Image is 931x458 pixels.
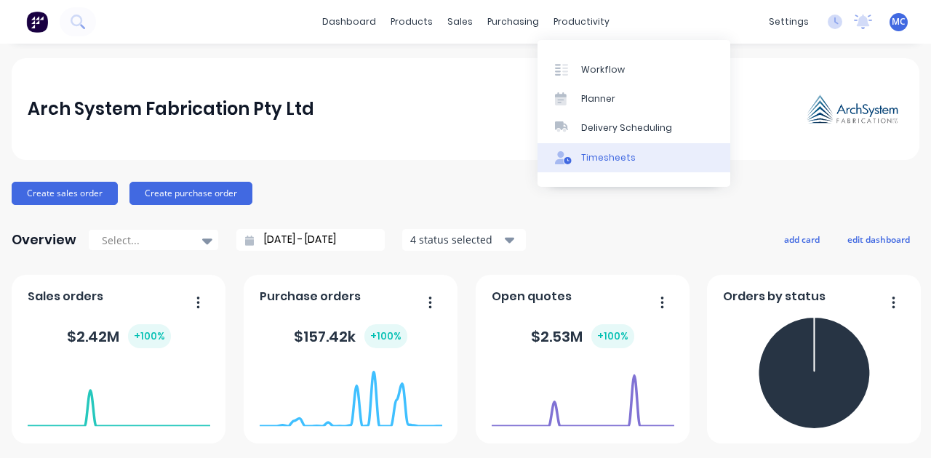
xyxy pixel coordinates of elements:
div: Overview [12,225,76,254]
div: purchasing [480,11,546,33]
div: Delivery Scheduling [581,121,672,134]
div: $ 2.53M [531,324,634,348]
a: Workflow [538,55,730,84]
div: Timesheets [581,151,636,164]
div: productivity [546,11,617,33]
a: Delivery Scheduling [538,113,730,142]
img: Factory [26,11,48,33]
div: + 100 % [128,324,171,348]
div: sales [440,11,480,33]
div: + 100 % [364,324,407,348]
button: Create purchase order [129,182,252,205]
a: Planner [538,84,730,113]
span: Purchase orders [260,288,361,305]
div: settings [762,11,816,33]
div: Planner [581,92,615,105]
div: $ 2.42M [67,324,171,348]
span: Sales orders [28,288,103,305]
span: Open quotes [492,288,572,305]
div: 4 status selected [410,232,502,247]
div: + 100 % [591,324,634,348]
a: dashboard [315,11,383,33]
button: edit dashboard [838,230,919,249]
button: Create sales order [12,182,118,205]
div: $ 157.42k [294,324,407,348]
span: Orders by status [723,288,826,305]
div: Workflow [581,63,625,76]
span: MC [892,15,906,28]
img: Arch System Fabrication Pty Ltd [802,90,903,129]
button: 4 status selected [402,229,526,251]
button: add card [775,230,829,249]
div: products [383,11,440,33]
div: Arch System Fabrication Pty Ltd [28,95,314,124]
a: Timesheets [538,143,730,172]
